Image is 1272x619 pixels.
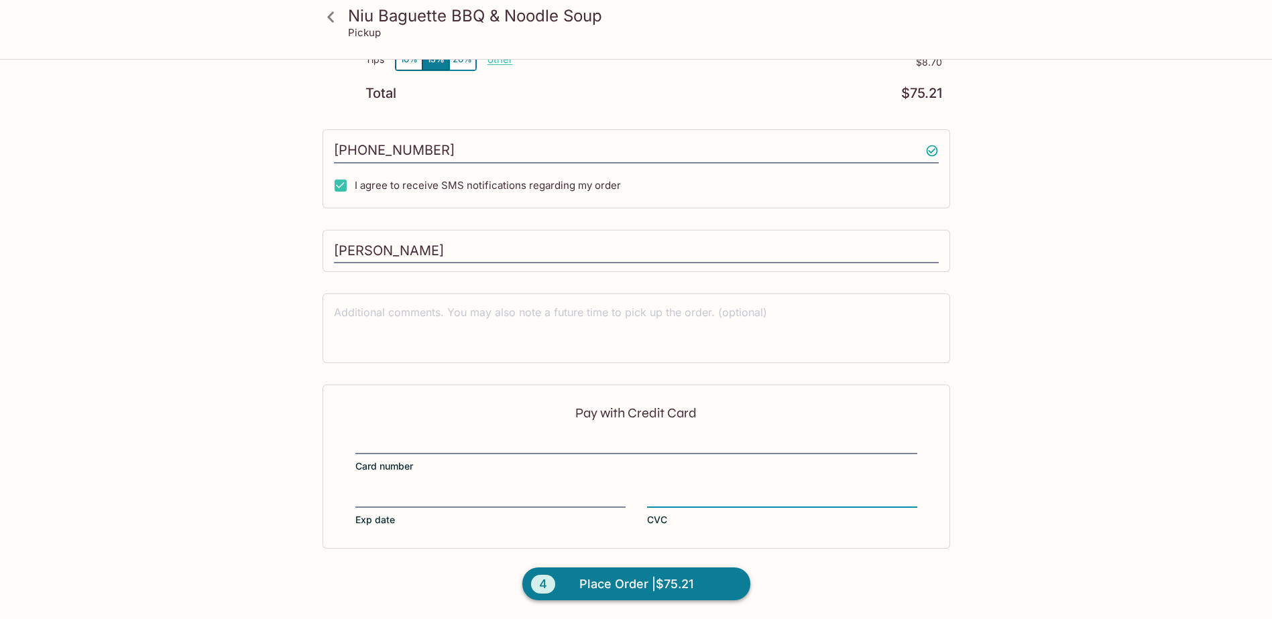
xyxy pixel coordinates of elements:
span: Place Order | $75.21 [579,573,693,595]
span: 4 [531,575,555,594]
input: Enter phone number [334,138,939,163]
span: Exp date [355,513,395,527]
span: Card number [355,460,413,473]
span: CVC [647,513,667,527]
button: 4Place Order |$75.21 [522,567,750,601]
p: Pay with Credit Card [355,407,917,419]
iframe: Secure card number input frame [355,437,917,452]
iframe: Secure expiration date input frame [355,490,626,505]
h3: Niu Baguette BBQ & Noodle Soup [348,5,947,26]
p: Total [365,87,396,100]
span: I agree to receive SMS notifications regarding my order [355,179,621,192]
p: Pickup [348,26,381,39]
input: Enter first and last name [334,238,939,264]
p: $75.21 [901,87,942,100]
p: $8.70 [513,57,942,68]
iframe: Secure CVC input frame [647,490,917,505]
